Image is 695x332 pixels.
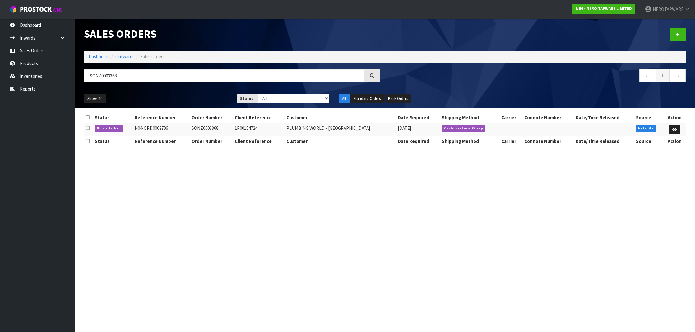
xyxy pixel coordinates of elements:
[396,136,440,146] th: Date Required
[233,113,285,123] th: Client Reference
[500,113,523,123] th: Carrier
[653,6,683,12] span: NEROTAPWARE
[190,136,234,146] th: Order Number
[390,69,686,84] nav: Page navigation
[95,125,123,132] span: Goods Packed
[440,136,499,146] th: Shipping Method
[190,113,234,123] th: Order Number
[285,113,396,123] th: Customer
[500,136,523,146] th: Carrier
[93,113,133,123] th: Status
[442,125,485,132] span: Customer Local Pickup
[240,96,255,101] strong: Status:
[133,113,190,123] th: Reference Number
[669,69,686,82] a: →
[93,136,133,146] th: Status
[84,94,106,104] button: Show: 10
[84,69,364,82] input: Search sales orders
[233,123,285,136] td: 1P00184724
[285,136,396,146] th: Customer
[639,69,656,82] a: ←
[20,5,52,13] span: ProStock
[350,94,384,104] button: Standard Orders
[664,113,686,123] th: Action
[89,54,110,59] a: Dashboard
[574,136,634,146] th: Date/Time Released
[664,136,686,146] th: Action
[385,94,411,104] button: Back Orders
[9,5,17,13] img: cube-alt.png
[84,28,380,40] h1: Sales Orders
[576,6,632,11] strong: N04 - NERO TAPWARE LIMITED
[140,54,165,59] span: Sales Orders
[440,113,499,123] th: Shipping Method
[115,54,135,59] a: Outwards
[634,136,664,146] th: Source
[523,136,574,146] th: Connote Number
[285,123,396,136] td: PLUMBING WORLD - [GEOGRAPHIC_DATA]
[190,123,234,136] td: SONZ0003368
[634,113,664,123] th: Source
[133,123,190,136] td: N04-ORD0002706
[233,136,285,146] th: Client Reference
[636,125,656,132] span: Netsuite
[53,7,63,13] small: WMS
[133,136,190,146] th: Reference Number
[396,113,440,123] th: Date Required
[523,113,574,123] th: Connote Number
[398,125,411,131] span: [DATE]
[339,94,350,104] button: All
[574,113,634,123] th: Date/Time Released
[656,69,670,82] a: 1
